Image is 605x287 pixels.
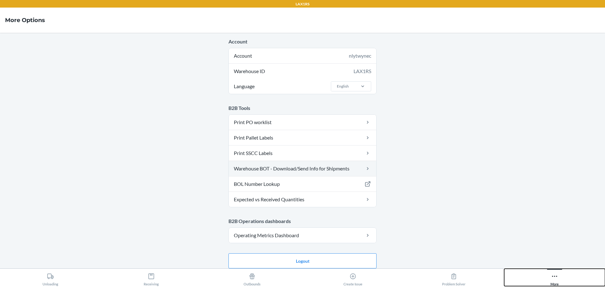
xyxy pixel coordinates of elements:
div: More [550,270,559,286]
a: BOL Number Lookup [229,176,376,192]
button: Problem Solver [403,269,504,286]
div: Outbounds [244,270,261,286]
input: LanguageEnglish [336,83,337,89]
button: Create Issue [302,269,403,286]
p: B2B Tools [228,104,377,112]
button: Logout [228,253,377,268]
div: Problem Solver [442,270,465,286]
h4: More Options [5,16,45,24]
div: Receiving [144,270,159,286]
a: Warehouse BOT - Download/Send Info for Shipments [229,161,376,176]
span: Language [233,79,256,94]
button: More [504,269,605,286]
div: nlytwynec [349,52,371,60]
a: Print PO worklist [229,115,376,130]
div: English [337,83,349,89]
p: Account [228,38,377,45]
div: LAX1RS [354,67,371,75]
div: Create Issue [343,270,362,286]
button: Receiving [101,269,202,286]
a: Expected vs Received Quantities [229,192,376,207]
p: LAX1RS [296,1,309,7]
button: Outbounds [202,269,302,286]
div: Account [229,48,376,63]
a: Print Pallet Labels [229,130,376,145]
div: Unloading [43,270,58,286]
p: B2B Operations dashboards [228,217,377,225]
div: Warehouse ID [229,64,376,79]
a: Print SSCC Labels [229,146,376,161]
a: Operating Metrics Dashboard [229,228,376,243]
